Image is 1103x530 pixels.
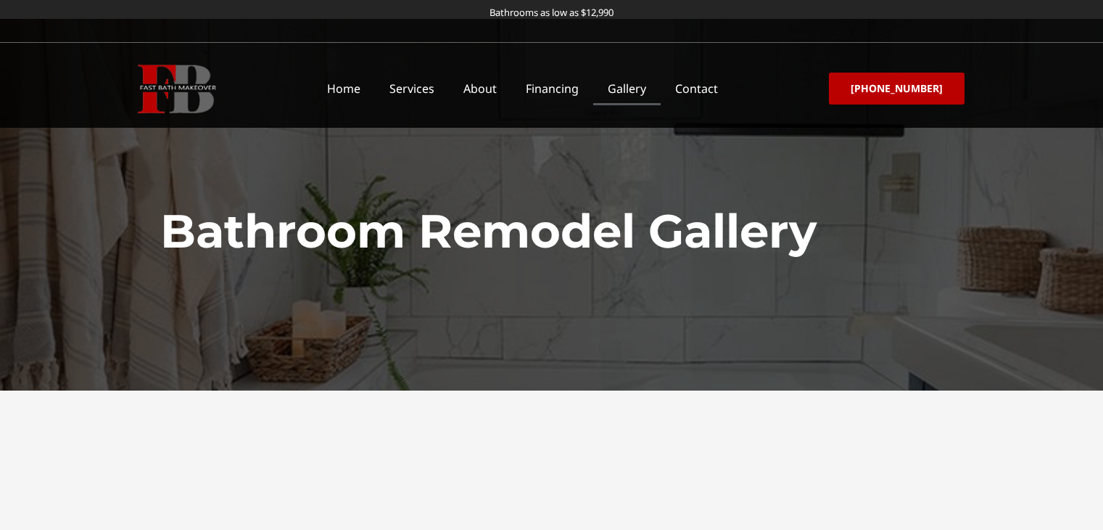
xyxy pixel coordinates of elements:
a: Home [313,72,375,105]
a: About [449,72,511,105]
span: [PHONE_NUMBER] [851,83,943,94]
a: Services [375,72,449,105]
img: Fast Bath Makeover icon [138,65,216,113]
h1: Bathroom Remodel Gallery [160,199,943,264]
a: Contact [661,72,732,105]
a: [PHONE_NUMBER] [829,73,964,105]
a: Gallery [593,72,661,105]
a: Financing [511,72,593,105]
